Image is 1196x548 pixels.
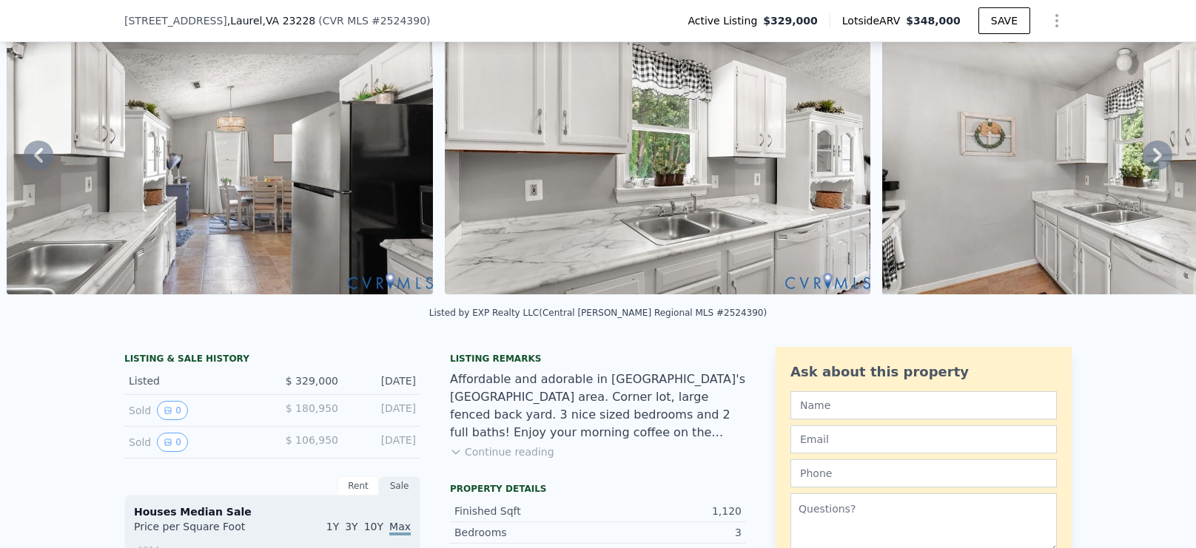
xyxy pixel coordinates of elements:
button: SAVE [978,7,1030,34]
span: 1Y [326,521,339,532]
div: Listed [129,373,261,388]
div: Houses Median Sale [134,504,411,519]
span: Max [389,521,411,535]
span: 10Y [364,521,383,532]
span: Active Listing [688,13,763,28]
button: View historical data [157,401,188,420]
span: $329,000 [763,13,818,28]
span: Lotside ARV [842,13,906,28]
div: Bedrooms [454,525,598,540]
span: $ 329,000 [286,375,338,387]
span: CVR MLS [323,15,369,27]
div: Finished Sqft [454,504,598,518]
div: Sold [129,433,261,452]
div: Rent [337,476,379,495]
div: Ask about this property [790,362,1057,382]
input: Email [790,425,1057,453]
span: , Laurel [227,13,315,28]
span: $348,000 [906,15,961,27]
div: Listing remarks [450,353,746,365]
span: $ 180,950 [286,402,338,414]
div: [DATE] [350,373,416,388]
img: Sale: 167617352 Parcel: 99178338 [7,10,433,294]
button: View historical data [157,433,188,452]
span: $ 106,950 [286,434,338,446]
div: 1,120 [598,504,742,518]
div: 3 [598,525,742,540]
div: [DATE] [350,401,416,420]
div: Property details [450,483,746,495]
input: Name [790,391,1057,419]
div: ( ) [318,13,430,28]
div: Sold [129,401,261,420]
img: Sale: 167617352 Parcel: 99178338 [445,10,871,294]
div: Sale [379,476,420,495]
div: Listed by EXP Realty LLC (Central [PERSON_NAME] Regional MLS #2524390) [429,308,767,318]
button: Show Options [1042,6,1072,35]
div: [DATE] [350,433,416,452]
span: # 2524390 [372,15,426,27]
div: LISTING & SALE HISTORY [124,353,420,368]
span: 3Y [345,521,357,532]
div: Affordable and adorable in [GEOGRAPHIC_DATA]'s [GEOGRAPHIC_DATA] area. Corner lot, large fenced b... [450,371,746,442]
button: Continue reading [450,444,554,459]
div: Price per Square Foot [134,519,272,543]
span: , VA 23228 [262,15,315,27]
span: [STREET_ADDRESS] [124,13,227,28]
input: Phone [790,459,1057,487]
